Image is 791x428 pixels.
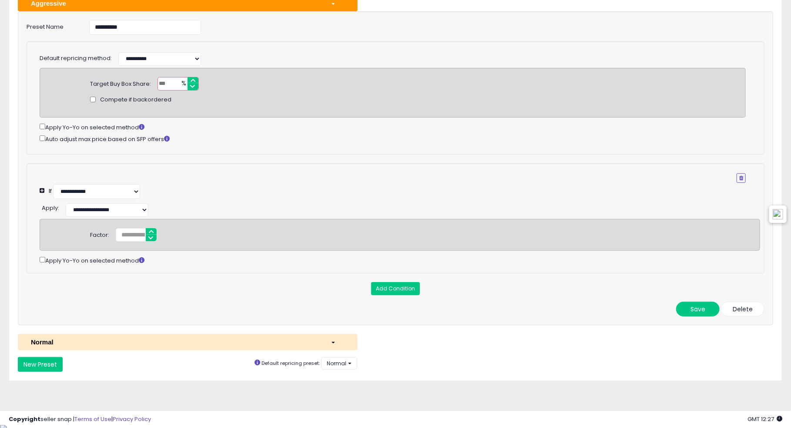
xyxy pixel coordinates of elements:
[100,96,171,104] span: Compete if backordered
[113,415,151,423] a: Privacy Policy
[40,122,746,132] div: Apply Yo-Yo on selected method
[42,201,59,212] div: :
[321,357,357,370] button: Normal
[18,357,63,372] button: New Preset
[176,78,190,91] span: %
[40,255,760,265] div: Apply Yo-Yo on selected method
[40,134,746,144] div: Auto adjust max price based on SFP offers
[90,77,151,88] div: Target Buy Box Share:
[676,302,720,317] button: Save
[327,360,346,367] span: Normal
[9,415,40,423] strong: Copyright
[40,54,112,63] label: Default repricing method:
[721,302,764,317] button: Delete
[261,360,320,367] small: Default repricing preset:
[18,334,358,350] button: Normal
[747,415,782,423] span: 2025-10-9 12:27 GMT
[773,209,783,219] img: icon48.png
[9,415,151,424] div: seller snap | |
[42,204,58,212] span: Apply
[24,337,324,347] div: Normal
[739,175,743,181] i: Remove Condition
[90,228,109,239] div: Factor:
[371,282,420,295] button: Add Condition
[74,415,111,423] a: Terms of Use
[20,20,83,31] label: Preset Name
